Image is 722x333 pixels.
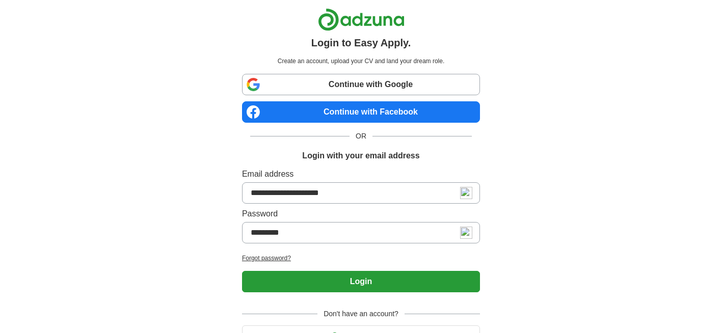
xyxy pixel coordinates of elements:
[242,254,480,263] a: Forgot password?
[302,150,419,162] h1: Login with your email address
[242,168,480,180] label: Email address
[318,8,405,31] img: Adzuna logo
[242,74,480,95] a: Continue with Google
[350,131,372,142] span: OR
[311,35,411,50] h1: Login to Easy Apply.
[244,57,478,66] p: Create an account, upload your CV and land your dream role.
[460,187,472,199] img: npw-badge-icon-locked.svg
[317,309,405,319] span: Don't have an account?
[242,101,480,123] a: Continue with Facebook
[242,271,480,292] button: Login
[242,208,480,220] label: Password
[460,227,472,239] img: npw-badge-icon-locked.svg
